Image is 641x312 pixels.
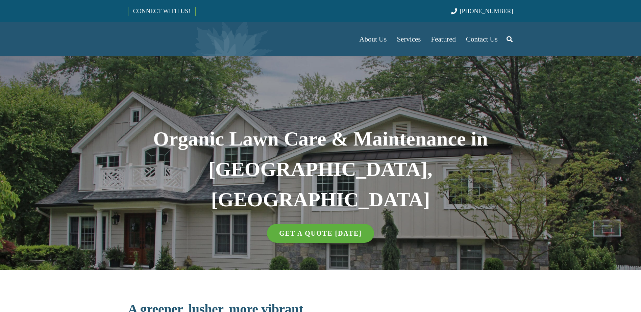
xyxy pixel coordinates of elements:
[461,22,503,56] a: Contact Us
[460,8,513,15] span: [PHONE_NUMBER]
[128,3,195,19] a: CONNECT WITH US!
[354,22,392,56] a: About Us
[267,224,374,243] a: GET A QUOTE [DATE]
[397,35,421,43] span: Services
[128,26,240,53] a: Borst-Logo
[431,35,456,43] span: Featured
[359,35,387,43] span: About Us
[451,8,513,15] a: [PHONE_NUMBER]
[426,22,461,56] a: Featured
[153,128,488,211] strong: Organic Lawn Care & Maintenance in [GEOGRAPHIC_DATA], [GEOGRAPHIC_DATA]
[503,31,516,48] a: Search
[466,35,498,43] span: Contact Us
[392,22,426,56] a: Services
